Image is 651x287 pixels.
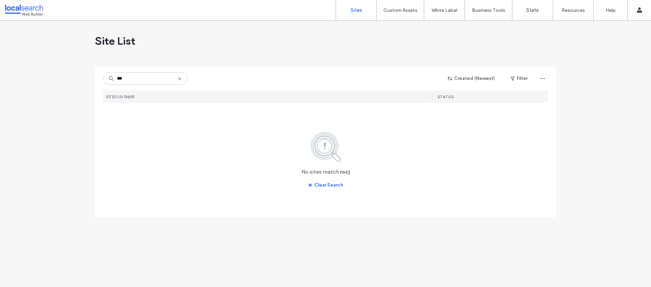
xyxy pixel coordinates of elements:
[561,7,585,13] label: Resources
[351,7,362,13] label: Sites
[606,7,616,13] label: Help
[472,7,505,13] label: Business Tools
[526,7,539,13] label: Stats
[106,94,135,99] span: SITES (0/13639)
[340,168,350,176] span: rocj
[437,94,454,99] span: STATUS
[432,7,457,13] label: White Label
[504,73,534,84] button: Filter
[301,168,339,176] span: No sites match
[95,34,135,48] span: Site List
[301,130,350,163] img: search.svg
[442,73,501,84] button: Created (Newest)
[383,7,417,13] label: Custom Assets
[302,180,349,191] button: Clear Search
